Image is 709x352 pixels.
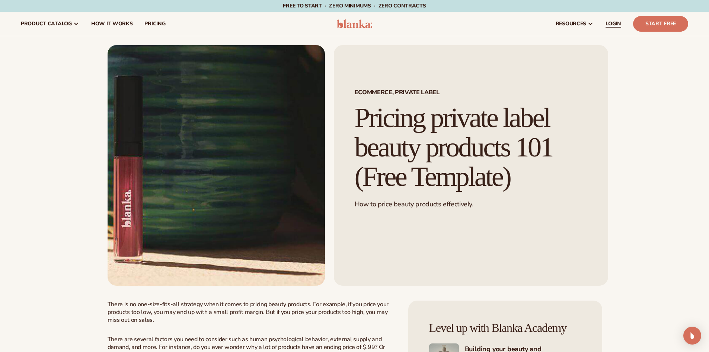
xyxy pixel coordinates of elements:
[283,2,426,9] span: Free to start · ZERO minimums · ZERO contracts
[85,12,139,36] a: How It Works
[108,301,394,324] p: There is no one-size-fits-all strategy when it comes to pricing beauty products. For example, if ...
[606,21,621,27] span: LOGIN
[429,321,581,334] h4: Level up with Blanka Academy
[21,21,72,27] span: product catalog
[633,16,688,32] a: Start Free
[683,327,701,345] div: Open Intercom Messenger
[550,12,600,36] a: resources
[91,21,133,27] span: How It Works
[144,21,165,27] span: pricing
[15,12,85,36] a: product catalog
[600,12,627,36] a: LOGIN
[108,45,325,286] img: A sleek Blanka lip gloss displayed outdoors against a vibrant green vase, surrounded by natural l...
[138,12,171,36] a: pricing
[355,89,587,95] span: Ecommerce, Private Label
[337,19,372,28] img: logo
[355,200,473,209] span: How to price beauty products effectively.
[556,21,586,27] span: resources
[355,103,587,191] h1: Pricing private label beauty products 101 (Free Template)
